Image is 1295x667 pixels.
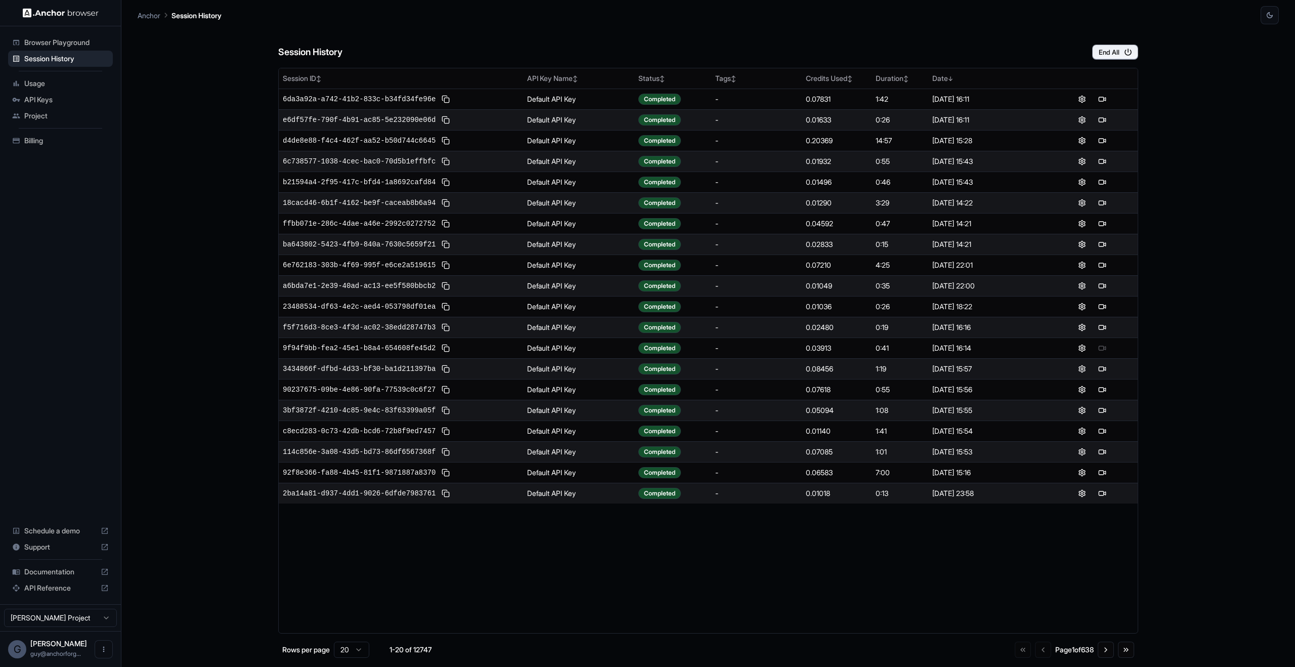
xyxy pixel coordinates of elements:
[283,385,436,395] span: 90237675-09be-4e86-90fa-77539c0c6f27
[932,73,1043,84] div: Date
[8,133,113,149] div: Billing
[932,260,1043,270] div: [DATE] 22:01
[24,111,109,121] span: Project
[806,73,868,84] div: Credits Used
[278,45,342,60] h6: Session History
[8,108,113,124] div: Project
[283,468,436,478] span: 92f8e366-fa88-4b45-81f1-9871887a8370
[283,447,436,457] span: 114c856e-3a08-43d5-bd73-86df6567368f
[715,219,798,229] div: -
[638,488,681,499] div: Completed
[806,115,868,125] div: 0.01633
[638,363,681,374] div: Completed
[283,94,436,104] span: 6da3a92a-a742-41b2-833c-b34fd34fe96e
[876,73,924,84] div: Duration
[638,384,681,395] div: Completed
[932,343,1043,353] div: [DATE] 16:14
[283,426,436,436] span: c8ecd283-0c73-42db-bcd6-72b8f9ed7457
[715,177,798,187] div: -
[932,115,1043,125] div: [DATE] 16:11
[806,322,868,332] div: 0.02480
[283,136,436,146] span: d4de8e88-f4c4-462f-aa52-b50d744c6645
[527,73,631,84] div: API Key Name
[715,488,798,498] div: -
[638,94,681,105] div: Completed
[523,338,635,358] td: Default API Key
[638,197,681,209] div: Completed
[283,281,436,291] span: a6bda7e1-2e39-40ad-ac13-ee5f580bbcb2
[932,322,1043,332] div: [DATE] 16:16
[283,302,436,312] span: 23488534-df63-4e2c-aed4-053798df01ea
[638,218,681,229] div: Completed
[24,583,97,593] span: API Reference
[876,94,924,104] div: 1:42
[24,54,109,64] span: Session History
[23,8,99,18] img: Anchor Logo
[283,405,436,415] span: 3bf3872f-4210-4c85-9e4c-83f63399a05f
[715,302,798,312] div: -
[715,260,798,270] div: -
[1055,645,1094,655] div: Page 1 of 638
[573,75,578,82] span: ↕
[283,239,436,249] span: ba643802-5423-4fb9-840a-7630c5659f21
[806,447,868,457] div: 0.07085
[876,405,924,415] div: 1:08
[932,219,1043,229] div: [DATE] 14:21
[523,421,635,441] td: Default API Key
[715,405,798,415] div: -
[283,177,436,187] span: b21594a4-2f95-417c-bfd4-1a8692cafd84
[806,219,868,229] div: 0.04592
[523,462,635,483] td: Default API Key
[932,198,1043,208] div: [DATE] 14:22
[523,192,635,213] td: Default API Key
[523,130,635,151] td: Default API Key
[24,78,109,89] span: Usage
[8,75,113,92] div: Usage
[24,567,97,577] span: Documentation
[638,343,681,354] div: Completed
[715,239,798,249] div: -
[638,260,681,271] div: Completed
[903,75,909,82] span: ↕
[30,650,81,657] span: guy@anchorforge.io
[876,136,924,146] div: 14:57
[932,426,1043,436] div: [DATE] 15:54
[24,542,97,552] span: Support
[523,172,635,192] td: Default API Key
[638,280,681,291] div: Completed
[715,468,798,478] div: -
[523,213,635,234] td: Default API Key
[806,198,868,208] div: 0.01290
[138,10,222,21] nav: breadcrumb
[8,539,113,555] div: Support
[806,385,868,395] div: 0.07618
[385,645,436,655] div: 1-20 of 12747
[806,260,868,270] div: 0.07210
[8,640,26,658] div: G
[806,343,868,353] div: 0.03913
[523,151,635,172] td: Default API Key
[523,89,635,109] td: Default API Key
[876,343,924,353] div: 0:41
[660,75,665,82] span: ↕
[932,385,1043,395] div: [DATE] 15:56
[932,156,1043,166] div: [DATE] 15:43
[523,400,635,421] td: Default API Key
[715,94,798,104] div: -
[806,177,868,187] div: 0.01496
[171,10,222,21] p: Session History
[806,156,868,166] div: 0.01932
[806,426,868,436] div: 0.01140
[715,364,798,374] div: -
[876,488,924,498] div: 0:13
[24,37,109,48] span: Browser Playground
[806,281,868,291] div: 0.01049
[932,468,1043,478] div: [DATE] 15:16
[876,322,924,332] div: 0:19
[523,358,635,379] td: Default API Key
[876,239,924,249] div: 0:15
[523,234,635,255] td: Default API Key
[932,177,1043,187] div: [DATE] 15:43
[138,10,160,21] p: Anchor
[523,109,635,130] td: Default API Key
